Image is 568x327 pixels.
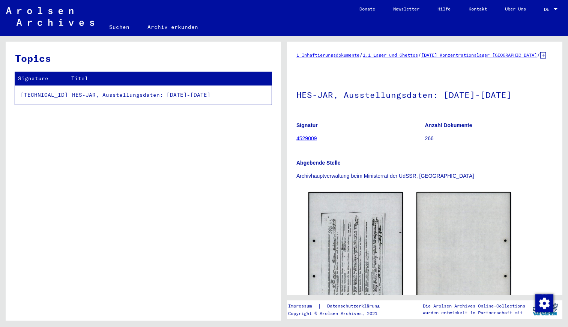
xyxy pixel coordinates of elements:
td: [TECHNICAL_ID] [15,85,68,105]
img: Zustimmung ändern [535,294,553,312]
th: Signature [15,72,68,85]
b: Signatur [296,122,318,128]
a: 1 Inhaftierungsdokumente [296,52,359,58]
span: / [418,51,421,58]
p: wurden entwickelt in Partnerschaft mit [423,309,525,316]
b: Abgebende Stelle [296,160,340,166]
a: 4529009 [296,135,317,141]
a: Impressum [288,302,318,310]
a: [DATE] Konzentrationslager [GEOGRAPHIC_DATA] [421,52,537,58]
p: 266 [425,135,553,142]
p: Die Arolsen Archives Online-Collections [423,303,525,309]
div: | [288,302,389,310]
td: HES-JAR, Ausstellungsdaten: [DATE]-[DATE] [68,85,272,105]
span: / [359,51,363,58]
span: / [537,51,540,58]
img: Arolsen_neg.svg [6,7,94,26]
span: DE [544,7,552,12]
a: 1.1 Lager und Ghettos [363,52,418,58]
b: Anzahl Dokumente [425,122,472,128]
h1: HES-JAR, Ausstellungsdaten: [DATE]-[DATE] [296,78,553,111]
p: Archivhauptverwaltung beim Ministerrat der UdSSR, [GEOGRAPHIC_DATA] [296,172,553,180]
a: Suchen [100,18,138,36]
h3: Topics [15,51,271,66]
img: yv_logo.png [531,300,559,319]
a: Datenschutzerklärung [321,302,389,310]
th: Titel [68,72,272,85]
img: 001.jpg [308,192,403,325]
a: Archiv erkunden [138,18,207,36]
img: 002.jpg [416,192,511,325]
p: Copyright © Arolsen Archives, 2021 [288,310,389,317]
